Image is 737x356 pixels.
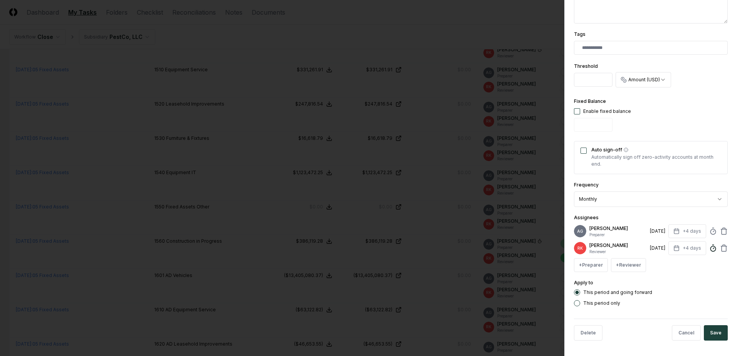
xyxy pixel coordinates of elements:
label: This period and going forward [583,290,652,295]
button: Cancel [672,325,701,341]
label: Fixed Balance [574,98,606,104]
button: +Reviewer [611,258,646,272]
button: Auto sign-off [624,148,628,152]
span: RK [577,245,583,251]
button: +4 days [668,224,706,238]
button: +Preparer [574,258,608,272]
p: Preparer [589,232,647,238]
p: [PERSON_NAME] [589,242,647,249]
button: Save [704,325,728,341]
label: Apply to [574,280,593,285]
label: Auto sign-off [591,148,721,152]
p: [PERSON_NAME] [589,225,647,232]
div: Enable fixed balance [583,108,631,115]
div: [DATE] [650,228,665,235]
span: AG [577,228,583,234]
label: Assignees [574,215,599,220]
button: Delete [574,325,602,341]
label: Tags [574,31,586,37]
p: Automatically sign off zero-activity accounts at month end. [591,154,721,168]
label: This period only [583,301,620,306]
div: [DATE] [650,245,665,252]
button: +4 days [668,241,706,255]
p: Reviewer [589,249,647,255]
label: Frequency [574,182,599,188]
label: Threshold [574,63,598,69]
